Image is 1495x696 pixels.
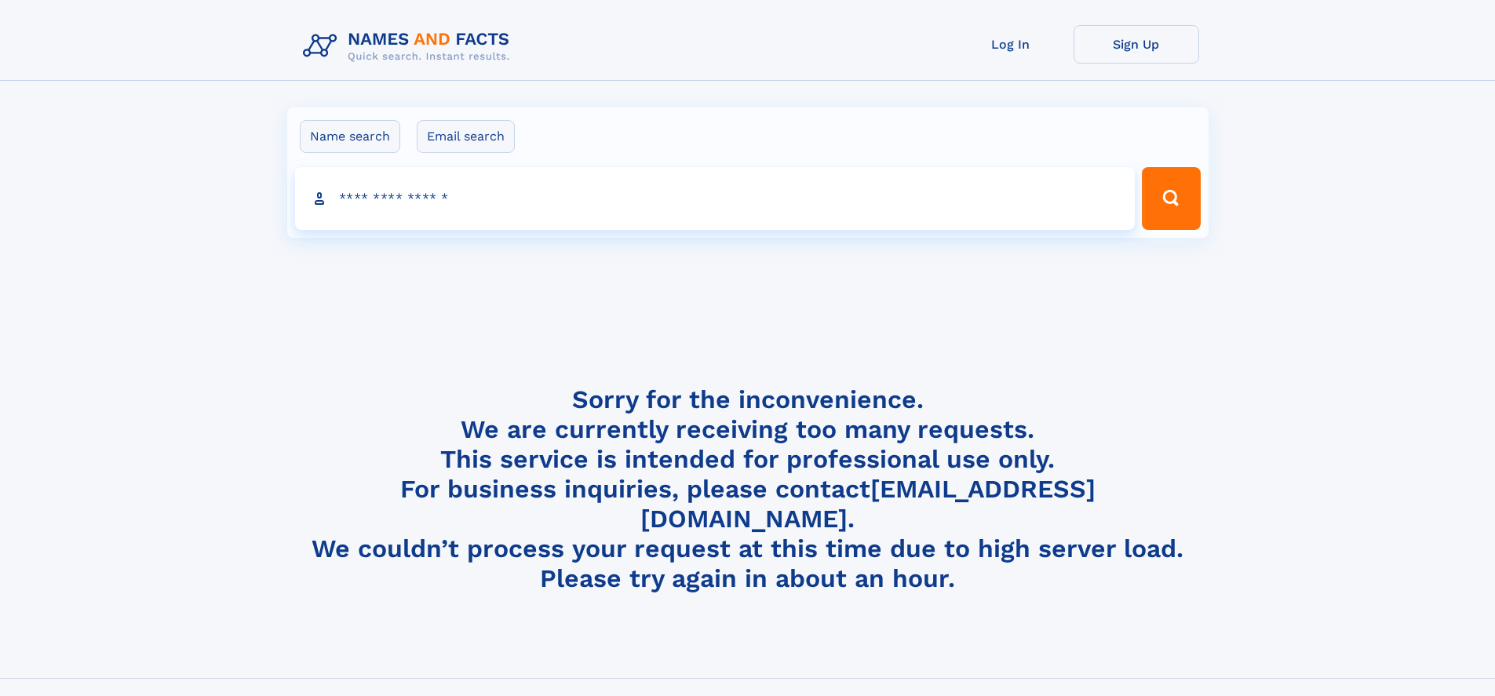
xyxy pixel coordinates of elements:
[295,167,1136,230] input: search input
[948,25,1074,64] a: Log In
[300,120,400,153] label: Name search
[640,474,1096,534] a: [EMAIL_ADDRESS][DOMAIN_NAME]
[1142,167,1200,230] button: Search Button
[297,384,1199,594] h4: Sorry for the inconvenience. We are currently receiving too many requests. This service is intend...
[1074,25,1199,64] a: Sign Up
[297,25,523,67] img: Logo Names and Facts
[417,120,515,153] label: Email search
